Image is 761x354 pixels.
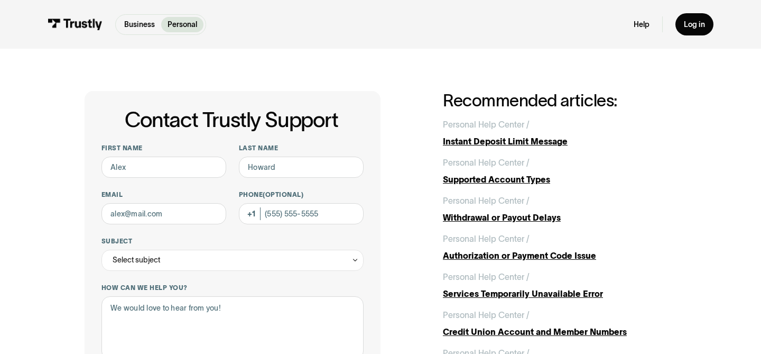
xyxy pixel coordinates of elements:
div: Select subject [113,253,160,266]
p: Business [124,19,155,30]
input: alex@mail.com [101,203,226,224]
a: Business [118,17,161,32]
div: Supported Account Types [443,173,676,186]
label: Subject [101,237,364,246]
label: Phone [239,190,364,199]
div: Log in [684,20,705,29]
div: Personal Help Center / [443,232,530,245]
p: Personal [168,19,197,30]
span: (Optional) [263,191,303,198]
div: Personal Help Center / [443,194,530,207]
a: Personal Help Center /Authorization or Payment Code Issue [443,232,676,262]
input: (555) 555-5555 [239,203,364,224]
a: Personal Help Center /Services Temporarily Unavailable Error [443,270,676,300]
div: Authorization or Payment Code Issue [443,249,676,262]
input: Alex [101,157,226,178]
a: Personal Help Center /Supported Account Types [443,156,676,186]
h2: Recommended articles: [443,91,676,110]
div: Services Temporarily Unavailable Error [443,287,676,300]
label: How can we help you? [101,284,364,292]
div: Personal Help Center / [443,118,530,131]
div: Withdrawal or Payout Delays [443,211,676,224]
a: Personal Help Center /Instant Deposit Limit Message [443,118,676,148]
div: Credit Union Account and Member Numbers [443,325,676,338]
label: Last name [239,144,364,152]
img: Trustly Logo [48,19,103,30]
h1: Contact Trustly Support [99,108,364,131]
div: Personal Help Center / [443,270,530,283]
input: Howard [239,157,364,178]
a: Personal Help Center /Credit Union Account and Member Numbers [443,308,676,338]
div: Personal Help Center / [443,156,530,169]
label: Email [101,190,226,199]
a: Log in [675,13,713,35]
div: Personal Help Center / [443,308,530,321]
label: First name [101,144,226,152]
div: Instant Deposit Limit Message [443,135,676,148]
a: Help [634,20,649,29]
a: Personal Help Center /Withdrawal or Payout Delays [443,194,676,224]
a: Personal [161,17,203,32]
